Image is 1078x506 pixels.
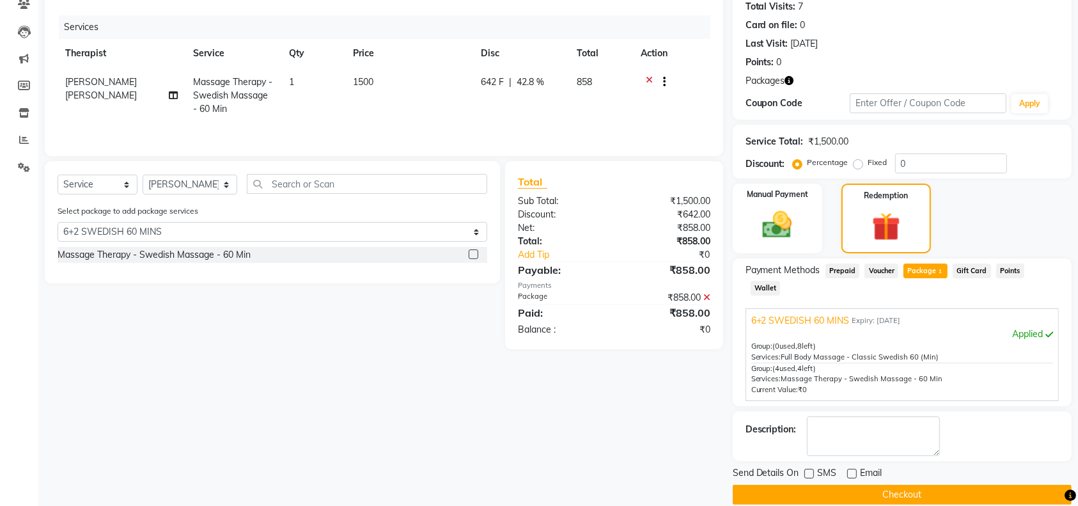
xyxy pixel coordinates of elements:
span: 8 [798,342,802,351]
img: _cash.svg [753,208,801,242]
th: Disc [473,39,569,68]
span: (0 [773,342,780,351]
span: 1500 [353,76,373,88]
label: Percentage [808,157,848,168]
div: Sub Total: [508,194,614,208]
div: Total: [508,235,614,248]
span: Massage Therapy - Swedish Massage - 60 Min [193,76,272,115]
div: [DATE] [791,37,818,51]
label: Fixed [868,157,887,168]
span: 642 F [481,75,504,89]
span: 4 [798,364,802,373]
div: ₹0 [614,323,719,336]
span: Services: [751,374,781,383]
div: ₹858.00 [614,305,719,320]
th: Service [185,39,281,68]
button: Apply [1012,94,1048,113]
div: ₹858.00 [614,235,719,248]
span: Massage Therapy - Swedish Massage - 60 Min [781,374,943,383]
span: (4 [773,364,780,373]
div: Points: [746,56,774,69]
div: ₹858.00 [614,291,719,304]
span: 858 [577,76,592,88]
span: Expiry: [DATE] [852,315,901,326]
span: Group: [751,364,773,373]
span: 1 [937,269,944,276]
th: Action [633,39,710,68]
div: Package [508,291,614,304]
div: Balance : [508,323,614,336]
span: Package [903,264,948,278]
span: Current Value: [751,385,799,394]
div: Services [59,15,720,39]
th: Qty [281,39,345,68]
img: _gift.svg [863,209,909,244]
span: Wallet [751,281,781,296]
button: Checkout [733,485,1072,505]
div: Net: [508,221,614,235]
th: Therapist [58,39,185,68]
span: Group: [751,342,773,351]
th: Price [345,39,473,68]
span: Voucher [864,264,898,278]
th: Total [569,39,633,68]
div: Description: [746,423,797,436]
div: Applied [751,328,1053,341]
label: Select package to add package services [58,205,198,217]
div: Discount: [508,208,614,221]
span: Prepaid [825,264,860,278]
span: used, left) [773,364,816,373]
span: Payment Methods [746,264,820,277]
div: Massage Therapy - Swedish Massage - 60 Min [58,248,251,262]
span: [PERSON_NAME] [PERSON_NAME] [65,76,137,101]
div: Last Visit: [746,37,788,51]
div: ₹858.00 [614,221,719,235]
div: ₹0 [632,248,720,262]
span: SMS [818,466,837,482]
span: 1 [289,76,294,88]
input: Enter Offer / Coupon Code [850,93,1006,113]
div: Paid: [508,305,614,320]
div: ₹1,500.00 [614,194,719,208]
span: Send Details On [733,466,799,482]
input: Search or Scan [247,174,487,194]
div: Discount: [746,157,785,171]
span: Total [518,175,547,189]
div: ₹642.00 [614,208,719,221]
div: ₹858.00 [614,262,719,278]
span: Services: [751,352,781,361]
span: Packages [746,74,785,88]
div: 0 [777,56,782,69]
div: 0 [801,19,806,32]
span: Full Body Massage - Classic Swedish 60 (Min) [781,352,939,361]
div: Coupon Code [746,97,850,110]
span: used, left) [773,342,816,351]
a: Add Tip [508,248,632,262]
span: 42.8 % [517,75,544,89]
span: Gift Card [953,264,991,278]
span: | [509,75,512,89]
div: Payable: [508,262,614,278]
span: Email [861,466,882,482]
span: 6+2 SWEDISH 60 MINS [751,314,850,328]
span: ₹0 [799,385,808,394]
span: Points [996,264,1024,278]
div: Service Total: [746,135,804,148]
div: ₹1,500.00 [809,135,849,148]
label: Manual Payment [747,189,808,200]
div: Payments [518,280,710,291]
label: Redemption [864,190,908,202]
div: Card on file: [746,19,798,32]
